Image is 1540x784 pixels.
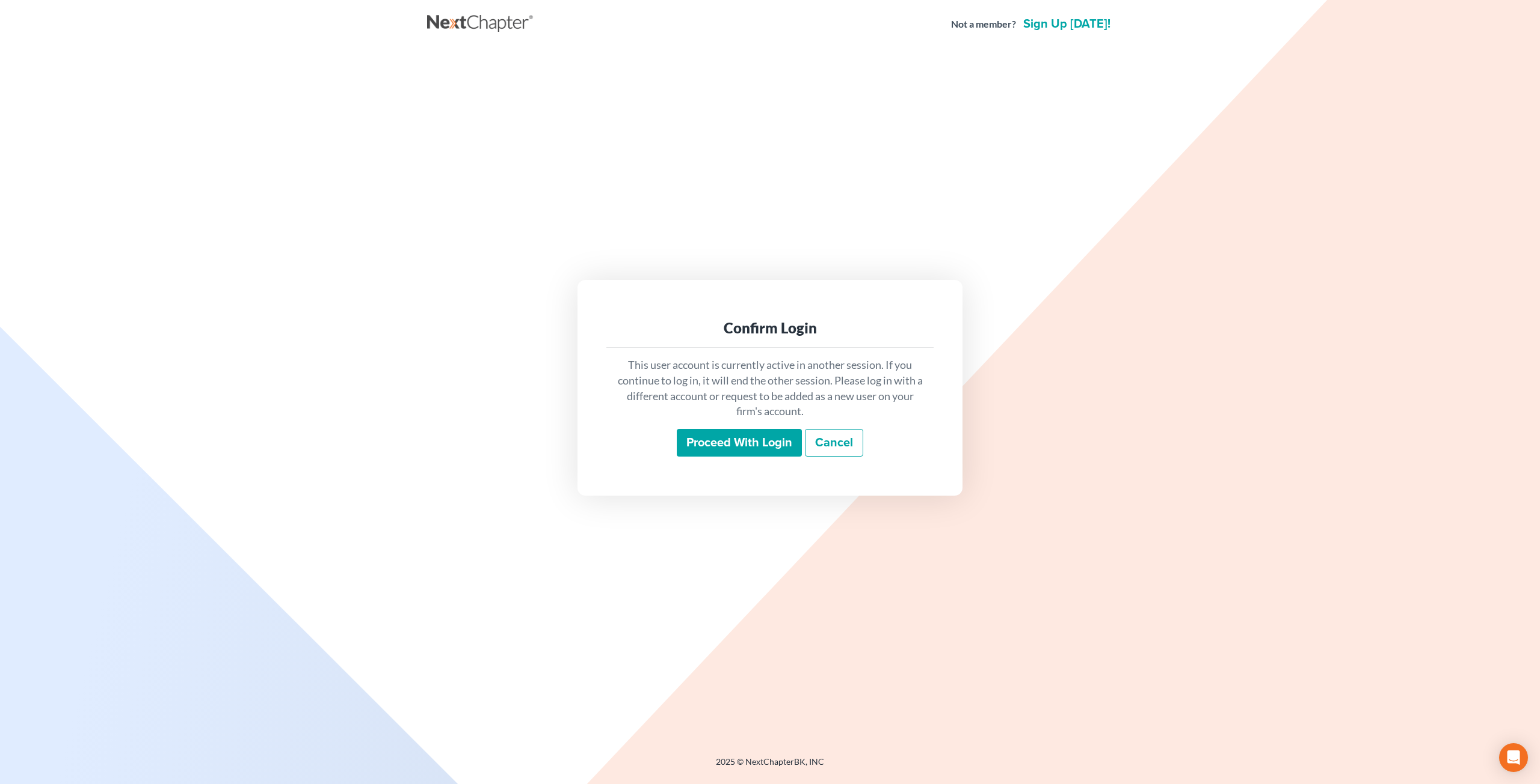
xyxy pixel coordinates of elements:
div: Open Intercom Messenger [1499,743,1528,772]
div: 2025 © NextChapterBK, INC [427,756,1113,777]
a: Cancel [805,429,863,457]
a: Sign up [DATE]! [1021,18,1113,30]
strong: Not a member? [951,17,1016,31]
input: Proceed with login [677,429,802,457]
div: Confirm Login [616,318,924,338]
p: This user account is currently active in another session. If you continue to log in, it will end ... [616,357,924,419]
